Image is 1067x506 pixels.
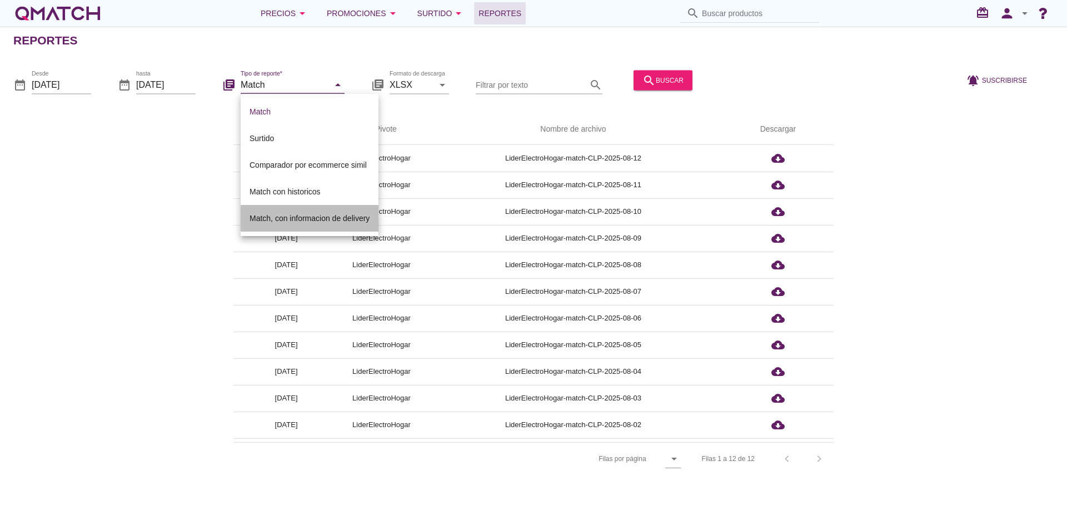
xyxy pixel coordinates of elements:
[424,198,722,225] td: LiderElectroHogar-match-CLP-2025-08-10
[966,73,982,87] i: notifications_active
[331,78,345,91] i: arrow_drop_down
[424,385,722,412] td: LiderElectroHogar-match-CLP-2025-08-03
[339,225,424,252] td: LiderElectroHogar
[136,76,196,93] input: hasta
[771,392,785,405] i: cloud_download
[702,454,755,464] div: Filas 1 a 12 de 12
[339,305,424,332] td: LiderElectroHogar
[233,438,339,465] td: [DATE]
[222,78,236,91] i: library_books
[771,312,785,325] i: cloud_download
[339,332,424,358] td: LiderElectroHogar
[339,114,424,145] th: Pivote: Not sorted. Activate to sort ascending.
[686,7,700,20] i: search
[233,305,339,332] td: [DATE]
[339,438,424,465] td: LiderElectroHogar
[339,412,424,438] td: LiderElectroHogar
[339,145,424,172] td: LiderElectroHogar
[424,278,722,305] td: LiderElectroHogar-match-CLP-2025-08-07
[233,278,339,305] td: [DATE]
[487,443,680,475] div: Filas por página
[424,332,722,358] td: LiderElectroHogar-match-CLP-2025-08-05
[424,305,722,332] td: LiderElectroHogar-match-CLP-2025-08-06
[771,232,785,245] i: cloud_download
[250,158,370,172] div: Comparador por ecommerce simil
[250,132,370,145] div: Surtido
[476,76,587,93] input: Filtrar por texto
[424,172,722,198] td: LiderElectroHogar-match-CLP-2025-08-11
[250,185,370,198] div: Match con historicos
[424,114,722,145] th: Nombre de archivo: Not sorted.
[339,278,424,305] td: LiderElectroHogar
[32,76,91,93] input: Desde
[1018,7,1031,20] i: arrow_drop_down
[250,212,370,225] div: Match, con informacion de delivery
[436,78,449,91] i: arrow_drop_down
[702,4,813,22] input: Buscar productos
[233,198,339,225] td: [DATE]
[771,152,785,165] i: cloud_download
[634,70,692,90] button: buscar
[771,285,785,298] i: cloud_download
[118,78,131,91] i: date_range
[371,78,385,91] i: library_books
[722,114,834,145] th: Descargar: Not sorted.
[771,178,785,192] i: cloud_download
[233,385,339,412] td: [DATE]
[771,418,785,432] i: cloud_download
[233,114,339,145] th: Fecha de extracción: Sorted descending. Activate to remove sorting.
[982,75,1027,85] span: Suscribirse
[408,2,475,24] button: Surtido
[996,6,1018,21] i: person
[233,358,339,385] td: [DATE]
[771,338,785,352] i: cloud_download
[424,358,722,385] td: LiderElectroHogar-match-CLP-2025-08-04
[318,2,408,24] button: Promociones
[771,258,785,272] i: cloud_download
[771,365,785,378] i: cloud_download
[233,332,339,358] td: [DATE]
[13,2,102,24] a: white-qmatch-logo
[261,7,309,20] div: Precios
[241,76,329,93] input: Tipo de reporte*
[339,252,424,278] td: LiderElectroHogar
[478,7,521,20] span: Reportes
[424,438,722,465] td: LiderElectroHogar-match-CLP-2025-08-01
[339,198,424,225] td: LiderElectroHogar
[976,6,994,19] i: redeem
[233,412,339,438] td: [DATE]
[642,73,684,87] div: buscar
[233,225,339,252] td: [DATE]
[417,7,466,20] div: Surtido
[339,358,424,385] td: LiderElectroHogar
[589,78,602,91] i: search
[250,105,370,118] div: Match
[390,76,433,93] input: Formato de descarga
[452,7,465,20] i: arrow_drop_down
[667,452,681,465] i: arrow_drop_down
[296,7,309,20] i: arrow_drop_down
[13,32,78,49] h2: Reportes
[424,225,722,252] td: LiderElectroHogar-match-CLP-2025-08-09
[13,78,27,91] i: date_range
[386,7,400,20] i: arrow_drop_down
[339,172,424,198] td: LiderElectroHogar
[424,145,722,172] td: LiderElectroHogar-match-CLP-2025-08-12
[642,73,656,87] i: search
[771,205,785,218] i: cloud_download
[327,7,400,20] div: Promociones
[958,70,1036,90] button: Suscribirse
[339,385,424,412] td: LiderElectroHogar
[233,145,339,172] td: [DATE]
[233,252,339,278] td: [DATE]
[474,2,526,24] a: Reportes
[424,252,722,278] td: LiderElectroHogar-match-CLP-2025-08-08
[424,412,722,438] td: LiderElectroHogar-match-CLP-2025-08-02
[233,172,339,198] td: [DATE]
[252,2,318,24] button: Precios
